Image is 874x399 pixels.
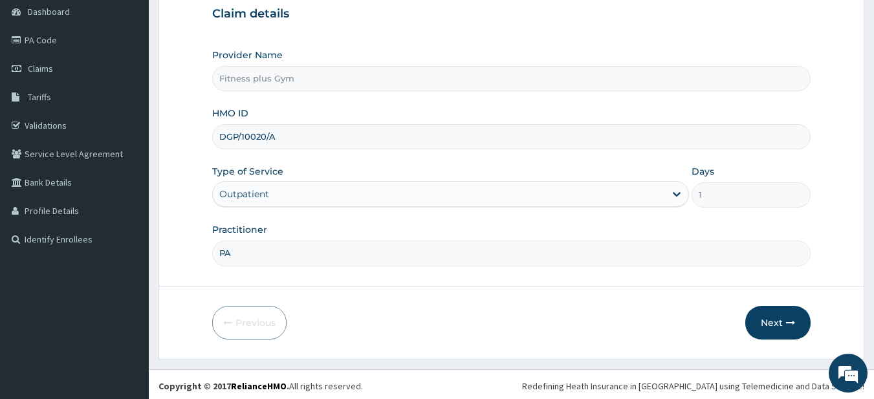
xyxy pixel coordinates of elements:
[24,65,52,97] img: d_794563401_company_1708531726252_794563401
[212,49,283,61] label: Provider Name
[212,6,243,38] div: Minimize live chat window
[75,118,179,248] span: We're online!
[212,7,811,21] h3: Claim details
[212,124,811,149] input: Enter HMO ID
[28,63,53,74] span: Claims
[212,306,287,340] button: Previous
[28,6,70,17] span: Dashboard
[158,380,289,392] strong: Copyright © 2017 .
[212,165,283,178] label: Type of Service
[67,72,217,89] div: Chat with us now
[28,91,51,103] span: Tariffs
[692,165,714,178] label: Days
[212,241,811,266] input: Enter Name
[212,223,267,236] label: Practitioner
[6,263,246,308] textarea: Type your message and hit 'Enter'
[745,306,811,340] button: Next
[212,107,248,120] label: HMO ID
[522,380,864,393] div: Redefining Heath Insurance in [GEOGRAPHIC_DATA] using Telemedicine and Data Science!
[231,380,287,392] a: RelianceHMO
